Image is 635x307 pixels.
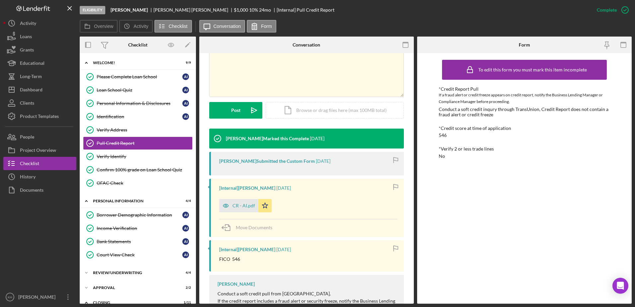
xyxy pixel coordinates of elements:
[218,281,255,287] div: [PERSON_NAME]
[276,185,291,191] time: 2025-10-08 19:45
[478,67,587,72] div: To edit this form you must mark this item incomplete
[83,163,193,176] a: Confirm 100% grade on Loan School Quiz
[310,136,324,141] time: 2025-10-08 19:52
[182,238,189,245] div: A I
[83,208,193,222] a: Borrower Demographic InformationAI
[83,83,193,97] a: Loan School QuizAI
[20,96,34,111] div: Clients
[276,247,291,252] time: 2025-10-08 19:44
[94,24,113,29] label: Overview
[97,226,182,231] div: Income Verification
[3,17,76,30] button: Activity
[93,286,174,290] div: Approval
[97,101,182,106] div: Personal Information & Disclosures
[153,7,234,13] div: [PERSON_NAME] [PERSON_NAME]
[3,157,76,170] button: Checklist
[3,130,76,144] button: People
[179,271,191,275] div: 4 / 4
[83,97,193,110] a: Personal Information & DisclosuresAI
[97,252,182,257] div: Court View Check
[3,83,76,96] a: Dashboard
[179,301,191,305] div: 1 / 11
[97,74,182,79] div: Please Complete Loan School
[590,3,632,17] button: Complete
[182,73,189,80] div: A I
[20,30,32,45] div: Loans
[219,185,275,191] div: [Internal] [PERSON_NAME]
[3,70,76,83] button: Long-Term
[20,110,59,125] div: Product Templates
[179,286,191,290] div: 2 / 2
[182,113,189,120] div: A I
[97,141,192,146] div: Pull Credit Report
[93,61,174,65] div: Welcome!
[93,271,174,275] div: Review/Underwriting
[97,114,182,119] div: Identification
[83,176,193,190] a: OFAC Check
[234,7,248,13] span: $1,000
[20,83,43,98] div: Dashboard
[20,43,34,58] div: Grants
[97,167,192,172] div: Confirm 100% grade on Loan School Quiz
[261,24,272,29] label: Form
[179,199,191,203] div: 4 / 4
[236,225,272,230] span: Move Documents
[3,170,76,183] button: History
[97,87,182,93] div: Loan School Quiz
[20,183,44,198] div: Documents
[182,225,189,232] div: A I
[20,170,36,185] div: History
[20,70,42,85] div: Long-Term
[612,278,628,294] div: Open Intercom Messenger
[20,130,34,145] div: People
[3,144,76,157] a: Project Overview
[134,24,148,29] label: Activity
[3,96,76,110] button: Clients
[199,20,245,33] button: Conversation
[93,301,174,305] div: Closing
[97,180,192,186] div: OFAC Check
[439,146,610,152] div: *Verify 2 or less trade lines
[249,7,258,13] div: 10 %
[439,86,610,92] div: *Credit Report Pull
[83,248,193,261] a: Court View CheckAI
[219,158,315,164] div: [PERSON_NAME] Submitted the Custom Form
[182,87,189,93] div: A I
[3,183,76,197] button: Documents
[219,256,240,263] p: FICO 546
[214,24,241,29] label: Conversation
[128,42,147,48] div: Checklist
[20,144,56,158] div: Project Overview
[3,30,76,43] button: Loans
[277,7,334,13] div: [Internal] Pull Credit Report
[169,24,188,29] label: Checklist
[182,212,189,218] div: A I
[219,247,275,252] div: [Internal] [PERSON_NAME]
[97,239,182,244] div: Bank Statements
[119,20,152,33] button: Activity
[232,203,255,208] div: CR - AI.pdf
[219,219,279,236] button: Move Documents
[20,56,45,71] div: Educational
[439,107,610,117] div: Conduct a soft credit inqury through TransUnion, Credit Report does not contain a fraud alert or ...
[209,102,262,119] button: Post
[20,17,36,32] div: Activity
[247,20,276,33] button: Form
[8,295,12,299] text: KH
[17,290,60,305] div: [PERSON_NAME]
[219,199,272,212] button: CR - AI.pdf
[154,20,192,33] button: Checklist
[597,3,617,17] div: Complete
[83,235,193,248] a: Bank StatementsAI
[83,150,193,163] a: Verify Identify
[97,154,192,159] div: Verify Identify
[3,43,76,56] button: Grants
[3,56,76,70] a: Educational
[231,102,240,119] div: Post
